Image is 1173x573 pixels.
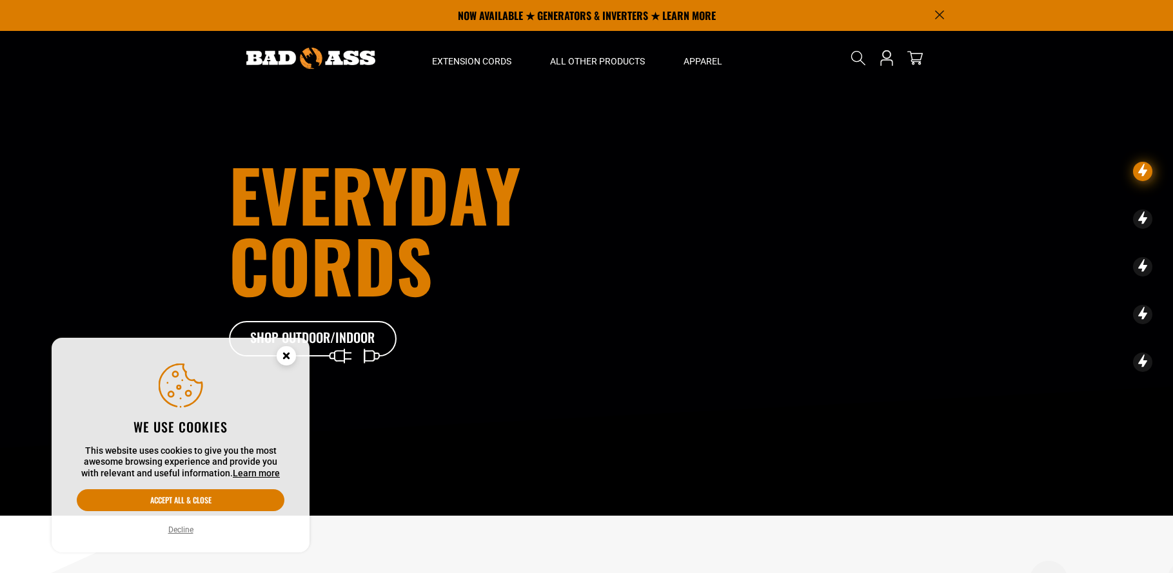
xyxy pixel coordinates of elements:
button: Decline [164,523,197,536]
span: All Other Products [550,55,645,67]
h1: Everyday cords [229,159,658,300]
summary: Search [848,48,869,68]
a: Shop Outdoor/Indoor [229,321,397,357]
h2: We use cookies [77,418,284,435]
img: Bad Ass Extension Cords [246,48,375,69]
p: This website uses cookies to give you the most awesome browsing experience and provide you with r... [77,445,284,480]
a: Learn more [233,468,280,478]
span: Extension Cords [432,55,511,67]
span: Apparel [684,55,722,67]
summary: Apparel [664,31,742,85]
aside: Cookie Consent [52,338,310,553]
button: Accept all & close [77,489,284,511]
summary: Extension Cords [413,31,531,85]
summary: All Other Products [531,31,664,85]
